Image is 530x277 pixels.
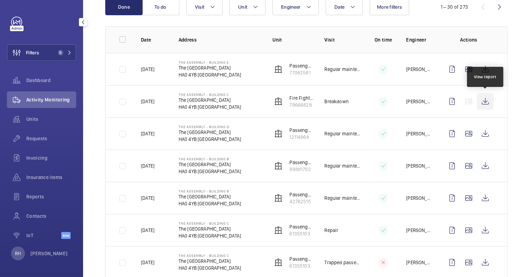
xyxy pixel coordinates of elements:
[289,198,313,205] p: 42762515
[289,230,313,237] p: 61355103
[26,116,76,123] span: Units
[289,101,313,108] p: 79666828
[289,69,313,76] p: 77082581
[289,159,313,166] p: Passenger Lift 2
[179,104,241,110] p: HA0 4YB [GEOGRAPHIC_DATA]
[179,161,241,168] p: The [GEOGRAPHIC_DATA]
[406,98,433,105] p: [PERSON_NAME] [PERSON_NAME]
[26,174,76,181] span: Insurance items
[179,60,241,64] p: The Assembly - Building E
[179,258,241,265] p: The [GEOGRAPHIC_DATA]
[179,64,241,71] p: The [GEOGRAPHIC_DATA]
[289,256,313,262] p: Passenger Lift 1
[274,194,282,202] img: elevator.svg
[26,154,76,161] span: Invoicing
[289,166,313,173] p: 99881792
[195,4,204,10] span: Visit
[26,193,76,200] span: Reports
[406,130,433,137] p: [PERSON_NAME]
[179,92,241,97] p: The Assembly - Building C
[141,195,154,202] p: [DATE]
[179,136,241,143] p: HA0 4YB [GEOGRAPHIC_DATA]
[324,227,338,234] p: Repair
[179,36,262,43] p: Address
[179,129,241,136] p: The [GEOGRAPHIC_DATA]
[26,232,61,239] span: IoT
[179,125,241,129] p: The Assembly - Building D
[179,168,241,175] p: HA0 4YB [GEOGRAPHIC_DATA]
[377,4,402,10] span: More filters
[334,4,344,10] span: Date
[406,259,433,266] p: [PERSON_NAME]
[141,162,154,169] p: [DATE]
[141,130,154,137] p: [DATE]
[289,127,313,134] p: Passenger Lift 1 Block D
[141,98,154,105] p: [DATE]
[281,4,300,10] span: Engineer
[26,96,76,103] span: Activity Monitoring
[406,195,433,202] p: [PERSON_NAME]
[15,250,21,257] p: RH
[61,232,71,239] span: Beta
[289,262,313,269] p: 61355103
[274,226,282,234] img: elevator.svg
[274,65,282,73] img: elevator.svg
[444,36,494,43] p: Actions
[179,225,241,232] p: The [GEOGRAPHIC_DATA]
[272,36,313,43] p: Unit
[324,259,360,266] p: Trapped passenger
[274,129,282,138] img: elevator.svg
[406,66,433,73] p: [PERSON_NAME]
[179,157,241,161] p: The Assembly - Building B
[141,66,154,73] p: [DATE]
[179,265,241,271] p: HA0 4YB [GEOGRAPHIC_DATA]
[289,191,313,198] p: Passenger Lift 1
[289,62,313,69] p: Passenger Lift 1
[30,250,68,257] p: [PERSON_NAME]
[179,232,241,239] p: HA0 4YB [GEOGRAPHIC_DATA]
[441,3,468,10] div: 1 – 30 of 273
[179,189,241,193] p: The Assembly - Building B
[324,66,360,73] p: Regular maintenance
[289,134,313,141] p: 12114968
[324,162,360,169] p: Regular maintenance
[58,50,63,55] span: 5
[406,162,433,169] p: [PERSON_NAME]
[179,71,241,78] p: HA0 4YB [GEOGRAPHIC_DATA]
[26,135,76,142] span: Requests
[179,193,241,200] p: The [GEOGRAPHIC_DATA]
[406,36,433,43] p: Engineer
[141,36,168,43] p: Date
[179,221,241,225] p: The Assembly - Building C
[179,97,241,104] p: The [GEOGRAPHIC_DATA]
[274,97,282,106] img: elevator.svg
[289,95,313,101] p: Fire Fighting Lift 2
[324,195,360,202] p: Regular maintenance
[141,227,154,234] p: [DATE]
[141,259,154,266] p: [DATE]
[289,223,313,230] p: Passenger Lift 1
[26,213,76,220] span: Contacts
[371,36,395,43] p: On time
[26,77,76,84] span: Dashboard
[274,162,282,170] img: elevator.svg
[324,130,360,137] p: Regular maintenance
[7,44,76,61] button: Filters5
[238,4,247,10] span: Unit
[179,253,241,258] p: The Assembly - Building C
[406,227,433,234] p: [PERSON_NAME]
[474,74,496,80] div: View report
[324,36,360,43] p: Visit
[26,49,39,56] span: Filters
[324,98,349,105] p: Breakdown
[179,200,241,207] p: HA0 4YB [GEOGRAPHIC_DATA]
[274,258,282,267] img: elevator.svg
